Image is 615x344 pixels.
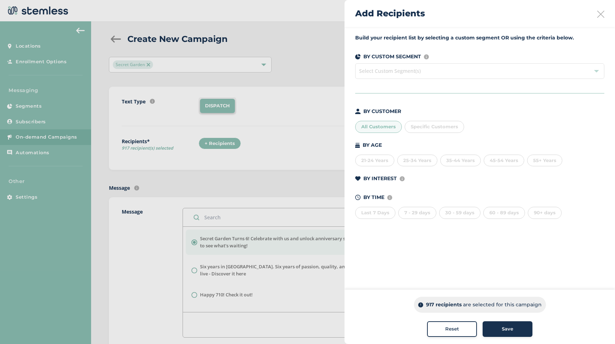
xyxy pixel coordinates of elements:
img: icon-info-236977d2.svg [424,54,429,59]
div: 45-54 Years [484,155,524,167]
p: BY CUSTOMER [363,108,401,115]
div: 55+ Years [527,155,562,167]
img: icon-segments-dark-074adb27.svg [355,54,361,59]
div: 7 - 29 days [398,207,436,219]
div: 60 - 89 days [483,207,525,219]
img: icon-heart-dark-29e6356f.svg [355,176,361,181]
span: Save [502,326,513,333]
div: 35-44 Years [440,155,481,167]
div: 21-24 Years [355,155,394,167]
p: BY CUSTOM SEGMENT [363,53,421,60]
span: Specific Customers [411,124,458,129]
img: icon-info-236977d2.svg [387,195,392,200]
p: BY INTEREST [363,175,397,182]
div: All Customers [355,121,402,133]
p: 917 recipients [426,301,462,308]
img: icon-person-dark-ced50e5f.svg [355,109,361,114]
div: 25-34 Years [397,155,437,167]
span: Reset [445,326,459,333]
p: are selected for this campaign [463,301,542,308]
div: 90+ days [528,207,562,219]
p: BY AGE [363,141,382,149]
button: Reset [427,321,477,337]
img: icon-time-dark-e6b1183b.svg [355,195,361,200]
div: 30 - 59 days [439,207,480,219]
img: icon-info-236977d2.svg [400,176,405,181]
img: icon-info-dark-48f6c5f3.svg [418,302,423,307]
iframe: Chat Widget [579,310,615,344]
h2: Add Recipients [355,7,425,20]
img: icon-cake-93b2a7b5.svg [355,143,360,148]
div: Last 7 Days [355,207,395,219]
button: Save [483,321,532,337]
label: Build your recipient list by selecting a custom segment OR using the criteria below. [355,34,604,42]
p: BY TIME [363,194,384,201]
